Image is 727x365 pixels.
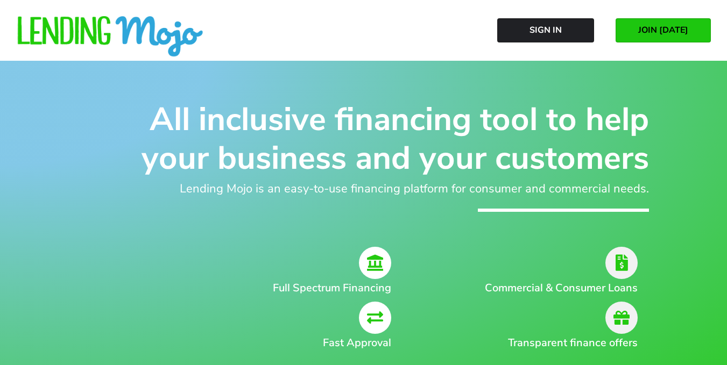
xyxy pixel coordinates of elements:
[79,180,649,198] h2: Lending Mojo is an easy-to-use financing platform for consumer and commercial needs.
[638,25,688,35] span: JOIN [DATE]
[616,18,711,42] a: JOIN [DATE]
[467,280,638,296] h2: Commercial & Consumer Loans
[497,18,594,42] a: Sign In
[530,25,562,35] span: Sign In
[127,280,392,296] h2: Full Spectrum Financing
[127,335,392,351] h2: Fast Approval
[16,16,204,58] img: lm-horizontal-logo
[467,335,638,351] h2: Transparent finance offers
[79,100,649,177] h1: All inclusive financing tool to help your business and your customers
